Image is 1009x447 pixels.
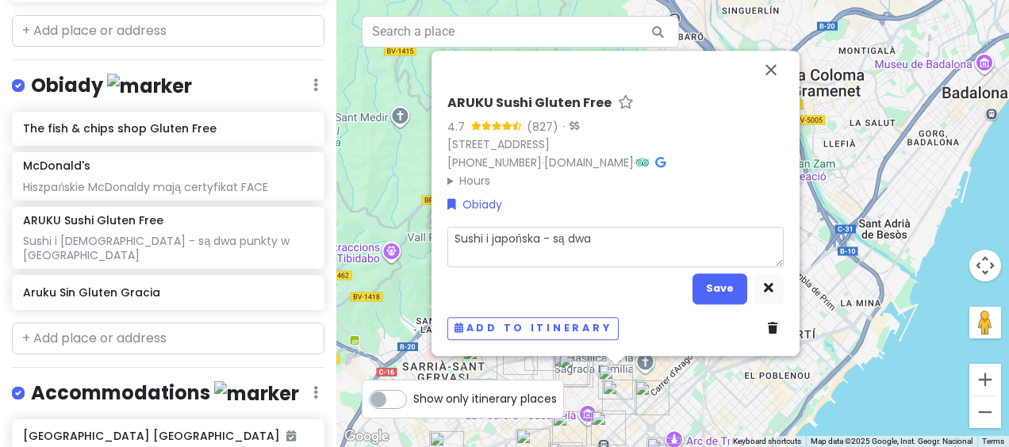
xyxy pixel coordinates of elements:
input: + Add place or address [12,15,324,47]
button: Drag Pegman onto the map to open Street View [969,307,1001,338]
a: Terms (opens in new tab) [982,437,1004,445]
div: (827) [527,118,558,136]
h6: [GEOGRAPHIC_DATA] [GEOGRAPHIC_DATA] [23,429,313,443]
span: Map data ©2025 Google, Inst. Geogr. Nacional [811,437,973,445]
div: Creperia Krampus sin gluten [497,334,544,381]
i: Google Maps [655,157,666,168]
img: marker [214,381,299,406]
div: Sushi i [DEMOGRAPHIC_DATA] - są dwa punkty w [GEOGRAPHIC_DATA] [23,234,313,262]
textarea: Sushi i [DEMOGRAPHIC_DATA] - są dwa punkty [447,227,784,267]
h6: The fish & chips shop Gluten Free [23,121,313,136]
button: Add to itinerary [447,317,619,340]
a: [PHONE_NUMBER] [447,155,542,170]
button: Zoom out [969,396,1001,428]
div: La Browneria Gluten Free [596,373,643,421]
div: Hiszpańskie McDonaldy mają certyfikat FACE [23,180,313,194]
a: [STREET_ADDRESS] [447,136,550,152]
h6: McDonald's [23,159,90,173]
h6: Aruku Sin Gluten Gracia [23,285,313,300]
div: · [558,120,579,136]
input: Search a place [362,16,679,48]
span: Show only itinerary places [413,390,557,407]
h4: Obiady [31,73,192,99]
button: Close [752,51,790,89]
div: Glutery [547,346,594,393]
button: Keyboard shortcuts [733,436,801,447]
h4: Accommodations [31,380,299,407]
button: Save [692,273,747,304]
a: Delete place [768,320,784,338]
div: · · [447,95,784,189]
i: Tripadvisor [636,157,649,168]
summary: Hours [447,172,784,189]
div: Carrer de Roger de Flor, 148 [628,374,676,422]
img: Google [340,426,393,447]
a: Star place [618,95,634,112]
div: Hanai Vegana GRACIA - Pastelería Vegana y Sin Gluten [552,346,600,394]
a: [DOMAIN_NAME] [544,155,634,170]
img: marker [107,74,192,98]
button: Zoom in [969,364,1001,395]
i: Added to itinerary [286,430,296,441]
div: 4.7 [447,118,471,136]
a: Open this area in Google Maps (opens a new window) [340,426,393,447]
h6: ARUKU Sushi Gluten Free [23,213,163,227]
input: + Add place or address [12,323,324,354]
a: Obiady [447,196,502,213]
button: Map camera controls [969,250,1001,281]
div: Sana Locura | Pastelería Sin Gluten en Barcelona [456,338,504,386]
div: ARUKU Sushi Gluten Free [592,358,639,406]
h6: ARUKU Sushi Gluten Free [447,95,612,112]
